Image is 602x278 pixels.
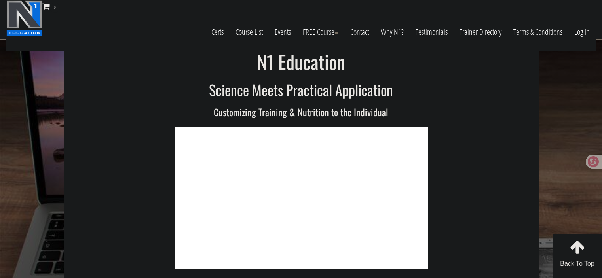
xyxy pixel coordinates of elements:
[553,259,602,269] p: Back To Top
[344,13,375,51] a: Contact
[568,13,596,51] a: Log In
[410,13,454,51] a: Testimonials
[50,3,60,13] span: 0
[507,13,568,51] a: Terms & Conditions
[454,13,507,51] a: Trainer Directory
[70,82,533,98] h2: Science Meets Practical Application
[269,13,297,51] a: Events
[205,13,230,51] a: Certs
[297,13,344,51] a: FREE Course
[70,51,533,72] h1: N1 Education
[375,13,410,51] a: Why N1?
[230,13,269,51] a: Course List
[42,1,60,11] a: 0
[70,107,533,117] h3: Customizing Training & Nutrition to the Individual
[6,0,42,36] img: n1-education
